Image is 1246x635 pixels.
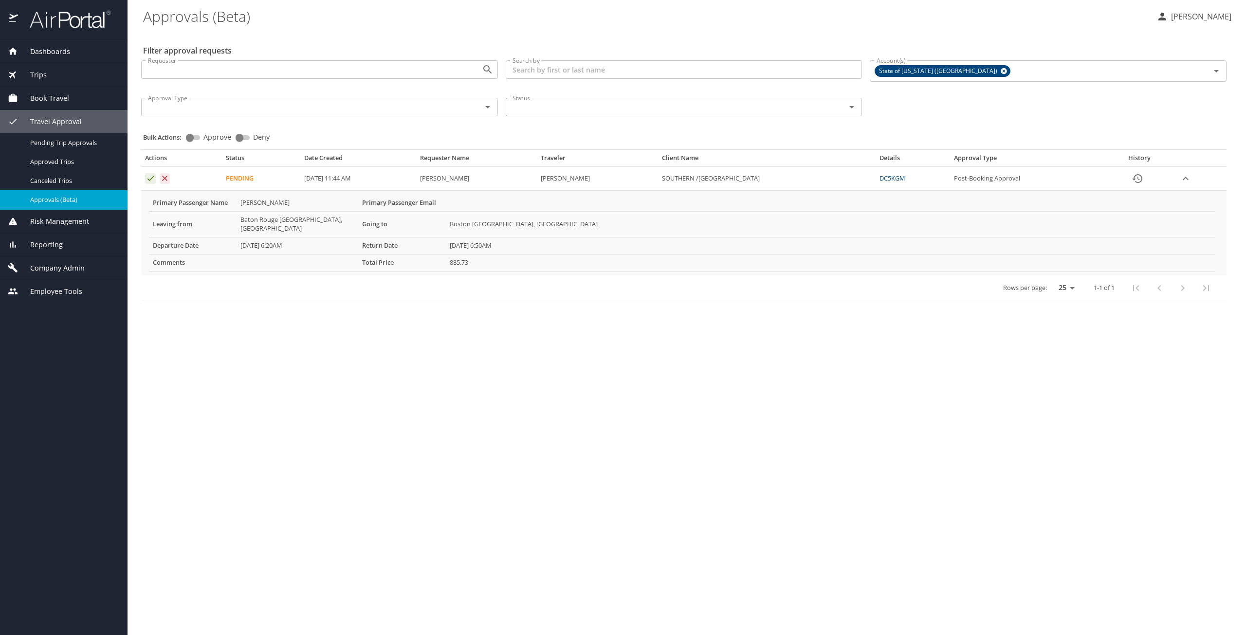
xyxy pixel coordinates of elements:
select: rows per page [1051,280,1078,295]
span: Approvals (Beta) [30,195,116,204]
p: [PERSON_NAME] [1168,11,1231,22]
td: Baton Rouge [GEOGRAPHIC_DATA], [GEOGRAPHIC_DATA] [237,211,358,237]
div: State of [US_STATE] ([GEOGRAPHIC_DATA]) [875,65,1010,77]
table: Approval table [141,154,1227,301]
td: [PERSON_NAME] [416,167,537,191]
button: expand row [1178,171,1193,186]
span: Reporting [18,239,63,250]
span: Company Admin [18,263,85,273]
span: Trips [18,70,47,80]
th: Primary Passenger Name [149,195,237,211]
button: Open [481,100,495,114]
span: Deny [253,134,270,141]
th: Status [222,154,300,166]
span: Employee Tools [18,286,82,297]
td: [PERSON_NAME] [237,195,358,211]
td: Boston [GEOGRAPHIC_DATA], [GEOGRAPHIC_DATA] [446,211,1215,237]
th: Requester Name [416,154,537,166]
span: Pending Trip Approvals [30,138,116,147]
th: Actions [141,154,222,166]
span: Approved Trips [30,157,116,166]
button: Open [845,100,859,114]
th: Comments [149,254,237,271]
th: Details [876,154,950,166]
th: Date Created [300,154,416,166]
a: DC5KGM [880,174,905,182]
td: Post-Booking Approval [950,167,1105,191]
th: Going to [358,211,446,237]
th: Approval Type [950,154,1105,166]
p: 1-1 of 1 [1094,285,1115,291]
th: Departure Date [149,237,237,254]
td: SOUTHERN /[GEOGRAPHIC_DATA] [658,167,876,191]
td: [DATE] 6:50AM [446,237,1215,254]
button: History [1126,167,1149,190]
img: airportal-logo.png [19,10,110,29]
input: Search by first or last name [506,60,862,79]
td: Pending [222,167,300,191]
img: icon-airportal.png [9,10,19,29]
button: Open [1209,64,1223,78]
span: Book Travel [18,93,69,104]
span: Canceled Trips [30,176,116,185]
span: Approve [203,134,231,141]
span: Travel Approval [18,116,82,127]
td: [DATE] 6:20AM [237,237,358,254]
p: Bulk Actions: [143,133,189,142]
table: More info for approvals [149,195,1215,272]
span: State of [US_STATE] ([GEOGRAPHIC_DATA]) [875,66,1003,76]
button: Open [481,63,495,76]
td: 885.73 [446,254,1215,271]
p: Rows per page: [1003,285,1047,291]
th: Total Price [358,254,446,271]
td: [PERSON_NAME] [537,167,658,191]
h2: Filter approval requests [143,43,232,58]
th: Return Date [358,237,446,254]
button: [PERSON_NAME] [1153,8,1235,25]
th: Primary Passenger Email [358,195,446,211]
span: Risk Management [18,216,89,227]
td: [DATE] 11:44 AM [300,167,416,191]
th: Leaving from [149,211,237,237]
h1: Approvals (Beta) [143,1,1149,31]
span: Dashboards [18,46,70,57]
th: Client Name [658,154,876,166]
th: History [1105,154,1174,166]
th: Traveler [537,154,658,166]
